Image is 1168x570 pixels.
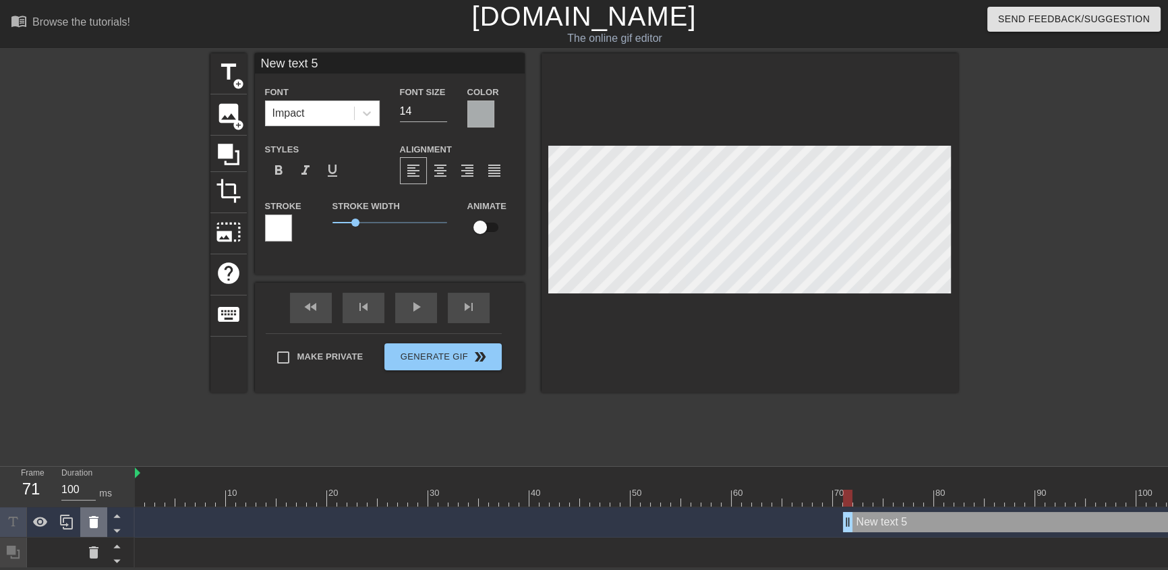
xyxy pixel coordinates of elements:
[1036,486,1049,500] div: 90
[935,486,947,500] div: 80
[332,200,400,213] label: Stroke Width
[834,486,846,500] div: 70
[486,163,502,179] span: format_align_justify
[467,200,506,213] label: Animate
[61,469,92,478] label: Duration
[405,163,421,179] span: format_align_left
[1138,486,1155,500] div: 100
[430,486,442,500] div: 30
[987,7,1161,32] button: Send Feedback/Suggestion
[472,349,488,365] span: double_arrow
[459,163,475,179] span: format_align_right
[233,78,244,90] span: add_circle
[355,299,372,315] span: skip_previous
[265,86,289,99] label: Font
[11,13,27,29] span: menu_book
[400,143,452,156] label: Alignment
[216,302,241,327] span: keyboard
[400,86,446,99] label: Font Size
[998,11,1150,28] span: Send Feedback/Suggestion
[324,163,341,179] span: format_underline
[265,143,299,156] label: Styles
[303,299,319,315] span: fast_rewind
[384,343,501,370] button: Generate Gif
[265,200,301,213] label: Stroke
[632,486,644,500] div: 50
[270,163,287,179] span: format_bold
[216,59,241,85] span: title
[328,486,341,500] div: 20
[32,16,130,28] div: Browse the tutorials!
[733,486,745,500] div: 60
[297,350,363,364] span: Make Private
[11,13,130,34] a: Browse the tutorials!
[216,101,241,126] span: image
[531,486,543,500] div: 40
[461,299,477,315] span: skip_next
[471,1,696,31] a: [DOMAIN_NAME]
[11,467,51,506] div: Frame
[396,30,833,47] div: The online gif editor
[216,260,241,286] span: help
[432,163,448,179] span: format_align_center
[233,119,244,131] span: add_circle
[99,486,112,501] div: ms
[390,349,496,365] span: Generate Gif
[216,219,241,245] span: photo_size_select_large
[216,178,241,204] span: crop
[227,486,239,500] div: 10
[467,86,499,99] label: Color
[841,515,854,529] span: drag_handle
[297,163,314,179] span: format_italic
[408,299,424,315] span: play_arrow
[21,477,41,501] div: 71
[272,105,305,121] div: Impact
